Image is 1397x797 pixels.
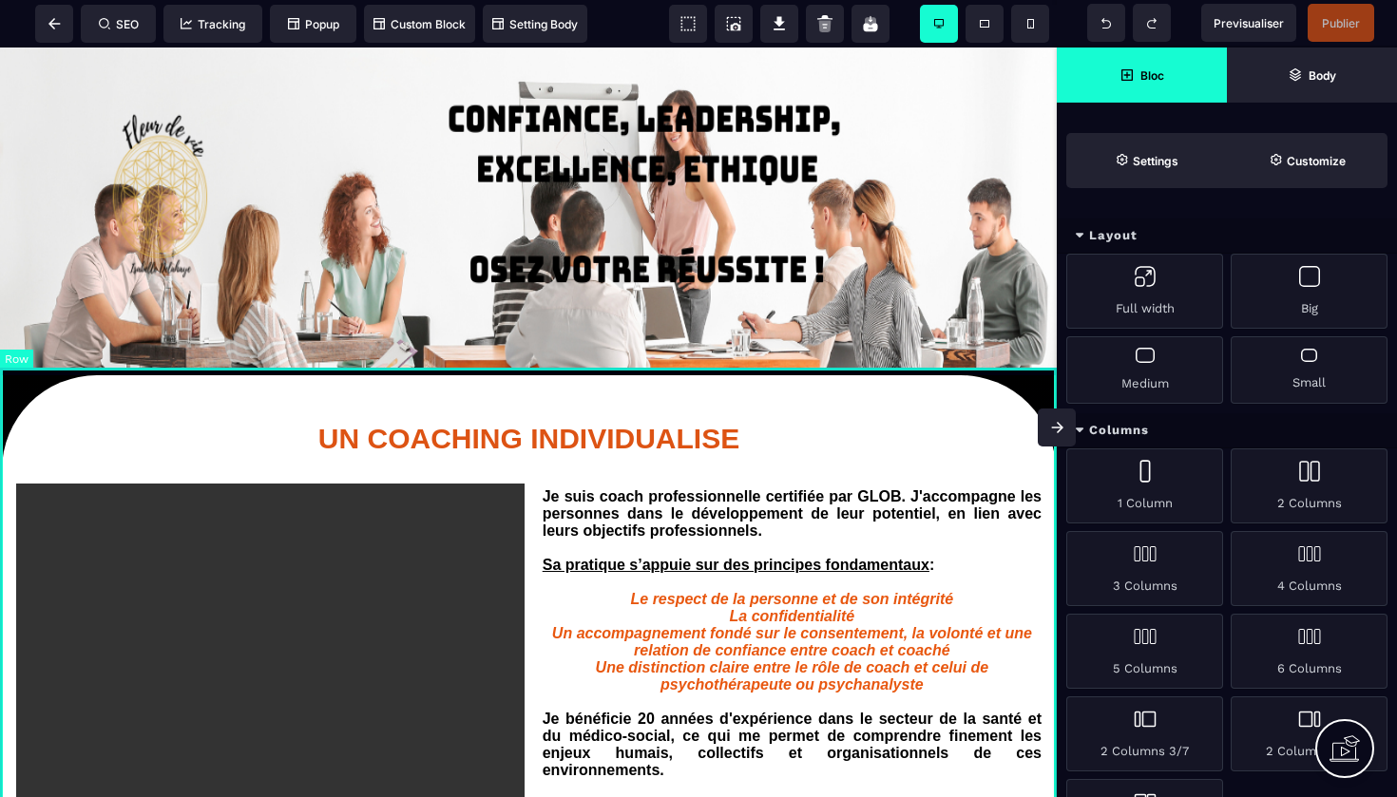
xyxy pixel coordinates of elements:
[1057,218,1397,254] div: Layout
[1066,531,1223,606] div: 3 Columns
[1066,614,1223,689] div: 5 Columns
[596,612,993,645] i: Une distinction claire entre le rôle de coach et celui de psychothérapeute ou psychanalyste
[1066,448,1223,523] div: 1 Column
[552,578,1036,611] i: Un accompagnement fondé sur le consentement, la volonté et une relation de confiance entre coach ...
[1227,133,1387,188] span: Open Style Manager
[1066,336,1223,404] div: Medium
[1066,696,1223,771] div: 2 Columns 3/7
[1231,448,1387,523] div: 2 Columns
[1214,16,1284,30] span: Previsualiser
[543,509,929,525] u: Sa pratique s’appuie sur des principes fondamentaux
[99,17,139,31] span: SEO
[181,17,245,31] span: Tracking
[1231,531,1387,606] div: 4 Columns
[631,543,954,560] i: Le respect de la personne et de son intégrité
[492,17,578,31] span: Setting Body
[715,5,753,43] span: Screenshot
[669,5,707,43] span: View components
[1231,254,1387,329] div: Big
[1309,68,1336,83] strong: Body
[1231,614,1387,689] div: 6 Columns
[1287,154,1346,168] strong: Customize
[1066,254,1223,329] div: Full width
[1322,16,1360,30] span: Publier
[1231,696,1387,771] div: 2 Columns 7/3
[288,17,339,31] span: Popup
[1227,47,1397,103] span: Open Layer Manager
[1057,413,1397,448] div: Columns
[318,375,739,407] b: UN COACHING INDIVIDUALISE
[1057,47,1227,103] span: Open Blocks
[1133,154,1178,168] strong: Settings
[1201,4,1296,42] span: Preview
[1140,68,1164,83] strong: Bloc
[373,17,466,31] span: Custom Block
[730,560,855,577] i: La confidentialité
[1066,133,1227,188] span: Settings
[1231,336,1387,404] div: Small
